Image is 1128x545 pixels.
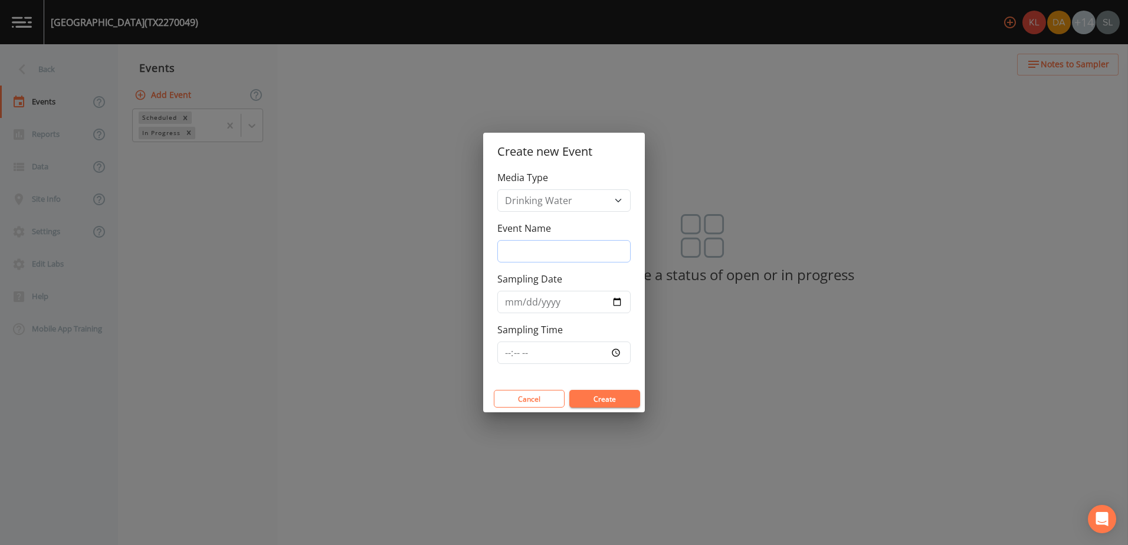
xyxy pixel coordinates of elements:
[569,390,640,408] button: Create
[494,390,565,408] button: Cancel
[497,170,548,185] label: Media Type
[483,133,645,170] h2: Create new Event
[497,221,551,235] label: Event Name
[497,323,563,337] label: Sampling Time
[497,272,562,286] label: Sampling Date
[1088,505,1116,533] div: Open Intercom Messenger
